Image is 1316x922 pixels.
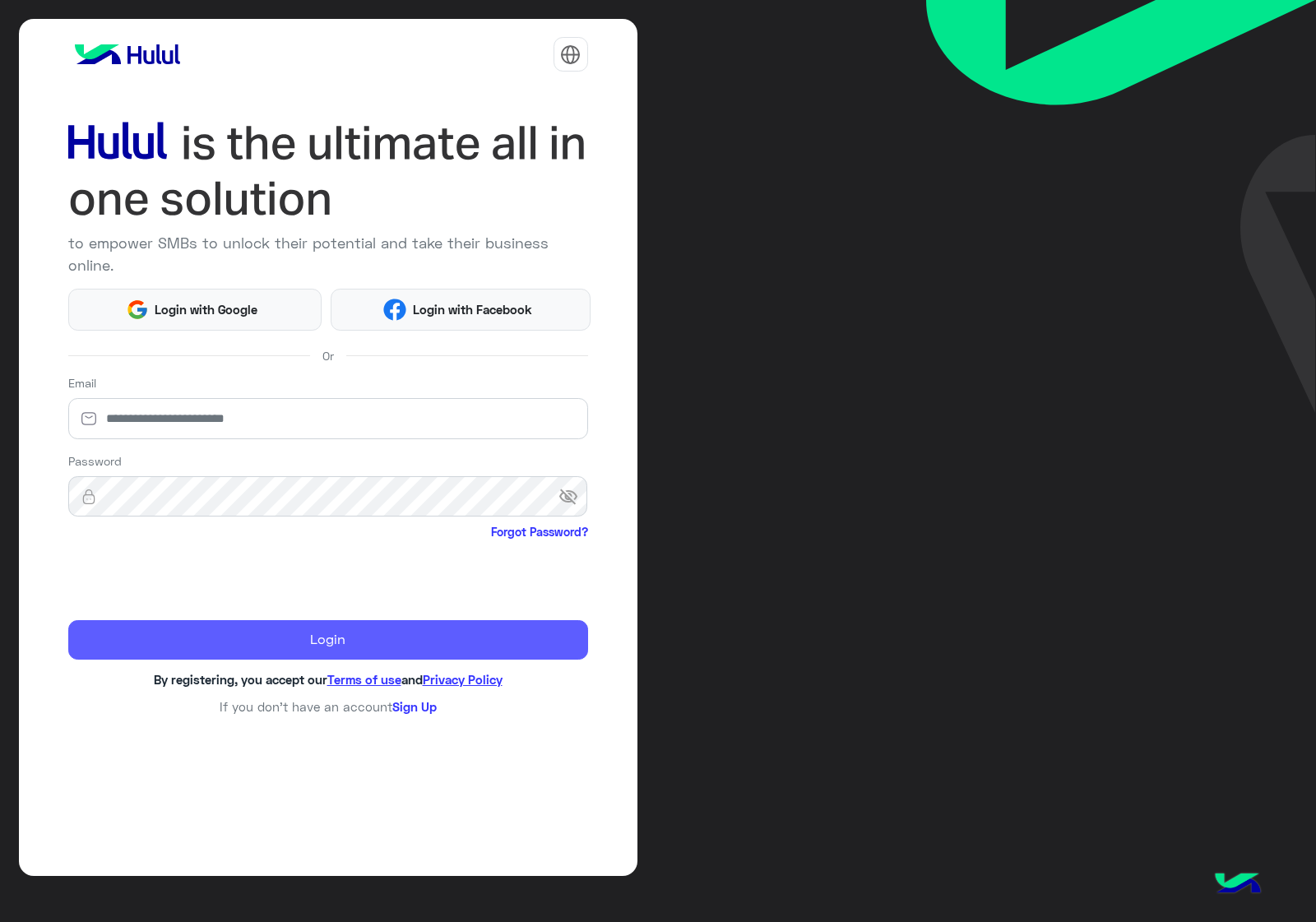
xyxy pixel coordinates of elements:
img: hululLoginTitle_EN.svg [68,115,588,226]
iframe: reCAPTCHA [68,544,318,608]
img: tab [560,44,581,65]
img: logo [68,38,187,71]
button: Login with Facebook [331,289,591,331]
span: visibility_off [558,482,588,512]
button: Login [68,620,588,660]
label: Password [68,452,122,470]
h6: If you don’t have an account [68,699,588,714]
span: Login with Facebook [406,300,538,319]
span: Login with Google [149,300,264,319]
img: hulul-logo.png [1209,856,1267,914]
img: Google [126,299,149,322]
a: Sign Up [392,699,437,714]
img: email [68,410,109,427]
p: to empower SMBs to unlock their potential and take their business online. [68,232,588,276]
a: Terms of use [327,672,401,687]
label: Email [68,374,96,392]
span: and [401,672,423,687]
img: Facebook [383,299,406,322]
span: By registering, you accept our [154,672,327,687]
img: lock [68,489,109,505]
span: Or [322,347,334,364]
button: Login with Google [68,289,322,331]
a: Forgot Password? [491,523,588,540]
a: Privacy Policy [423,672,503,687]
